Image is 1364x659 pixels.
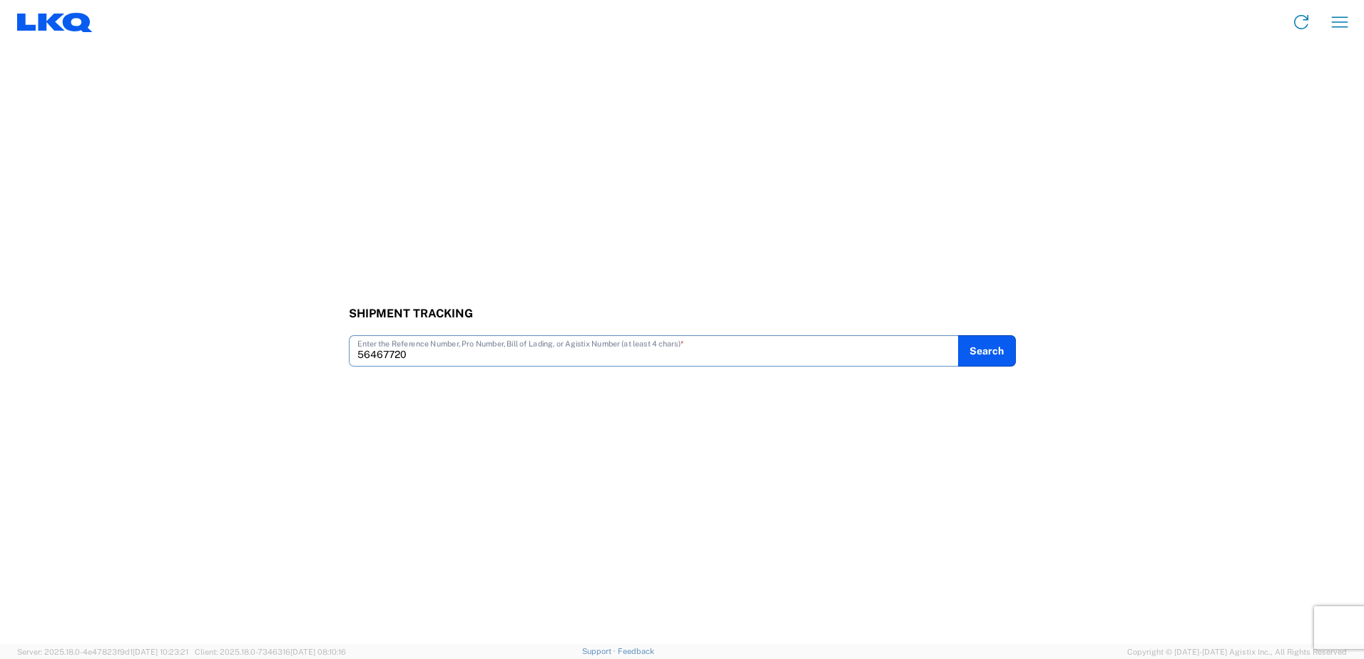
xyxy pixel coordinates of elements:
h3: Shipment Tracking [349,307,1016,320]
a: Support [582,647,618,655]
a: Feedback [618,647,654,655]
span: [DATE] 08:10:16 [290,648,346,656]
span: [DATE] 10:23:21 [133,648,188,656]
span: Server: 2025.18.0-4e47823f9d1 [17,648,188,656]
button: Search [958,335,1016,367]
span: Client: 2025.18.0-7346316 [195,648,346,656]
span: Copyright © [DATE]-[DATE] Agistix Inc., All Rights Reserved [1127,645,1347,658]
